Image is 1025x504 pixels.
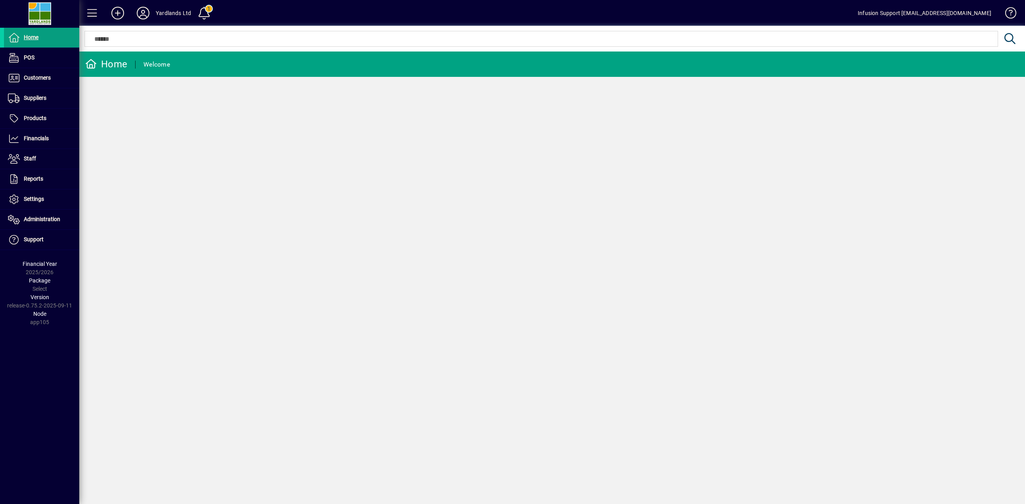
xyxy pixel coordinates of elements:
[24,115,46,121] span: Products
[4,48,79,68] a: POS
[105,6,130,20] button: Add
[4,189,79,209] a: Settings
[24,95,46,101] span: Suppliers
[29,277,50,284] span: Package
[24,74,51,81] span: Customers
[24,176,43,182] span: Reports
[4,149,79,169] a: Staff
[24,34,38,40] span: Home
[4,88,79,108] a: Suppliers
[24,155,36,162] span: Staff
[4,169,79,189] a: Reports
[130,6,156,20] button: Profile
[858,7,991,19] div: Infusion Support [EMAIL_ADDRESS][DOMAIN_NAME]
[33,311,46,317] span: Node
[4,230,79,250] a: Support
[24,236,44,242] span: Support
[24,216,60,222] span: Administration
[31,294,49,300] span: Version
[85,58,127,71] div: Home
[4,210,79,229] a: Administration
[23,261,57,267] span: Financial Year
[143,58,170,71] div: Welcome
[999,2,1015,27] a: Knowledge Base
[4,129,79,149] a: Financials
[4,68,79,88] a: Customers
[24,135,49,141] span: Financials
[156,7,191,19] div: Yardlands Ltd
[24,196,44,202] span: Settings
[4,109,79,128] a: Products
[24,54,34,61] span: POS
